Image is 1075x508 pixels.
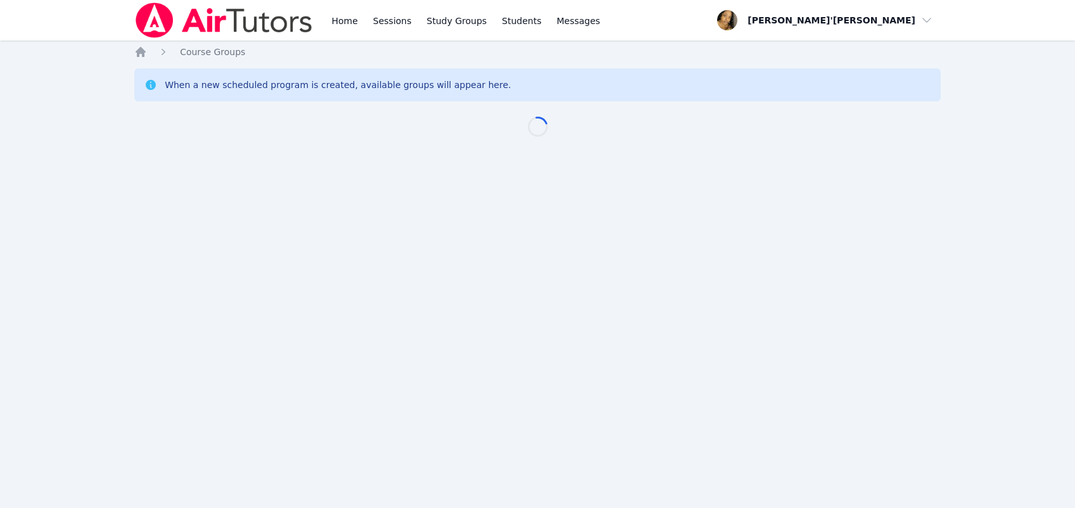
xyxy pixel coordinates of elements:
[557,15,601,27] span: Messages
[134,3,314,38] img: Air Tutors
[165,79,511,91] div: When a new scheduled program is created, available groups will appear here.
[180,47,245,57] span: Course Groups
[134,46,941,58] nav: Breadcrumb
[180,46,245,58] a: Course Groups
